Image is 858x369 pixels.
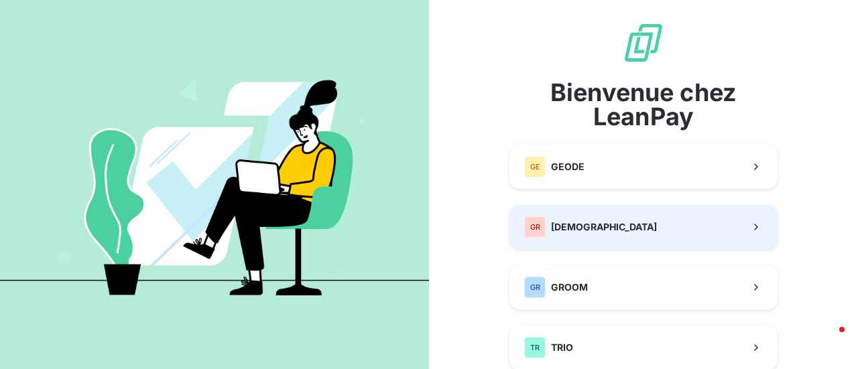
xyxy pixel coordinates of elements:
div: GR [524,277,546,298]
div: GE [524,156,546,177]
span: Bienvenue chez LeanPay [509,80,778,129]
span: [DEMOGRAPHIC_DATA] [551,220,657,234]
span: GEODE [551,160,585,173]
button: GR[DEMOGRAPHIC_DATA] [509,205,778,249]
iframe: Intercom live chat [812,323,845,356]
img: logo sigle [622,21,665,64]
div: TR [524,337,546,358]
button: GRGROOM [509,265,778,309]
div: GR [524,216,546,238]
span: TRIO [551,341,573,354]
span: GROOM [551,281,588,294]
button: GEGEODE [509,145,778,189]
